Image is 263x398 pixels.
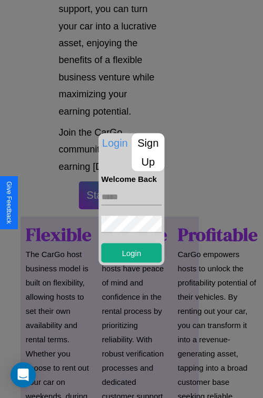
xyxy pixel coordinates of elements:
p: Sign Up [132,133,165,171]
div: Give Feedback [5,181,13,224]
button: Login [102,243,162,262]
h4: Welcome Back [102,174,162,183]
div: Open Intercom Messenger [11,362,36,387]
p: Login [99,133,131,152]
